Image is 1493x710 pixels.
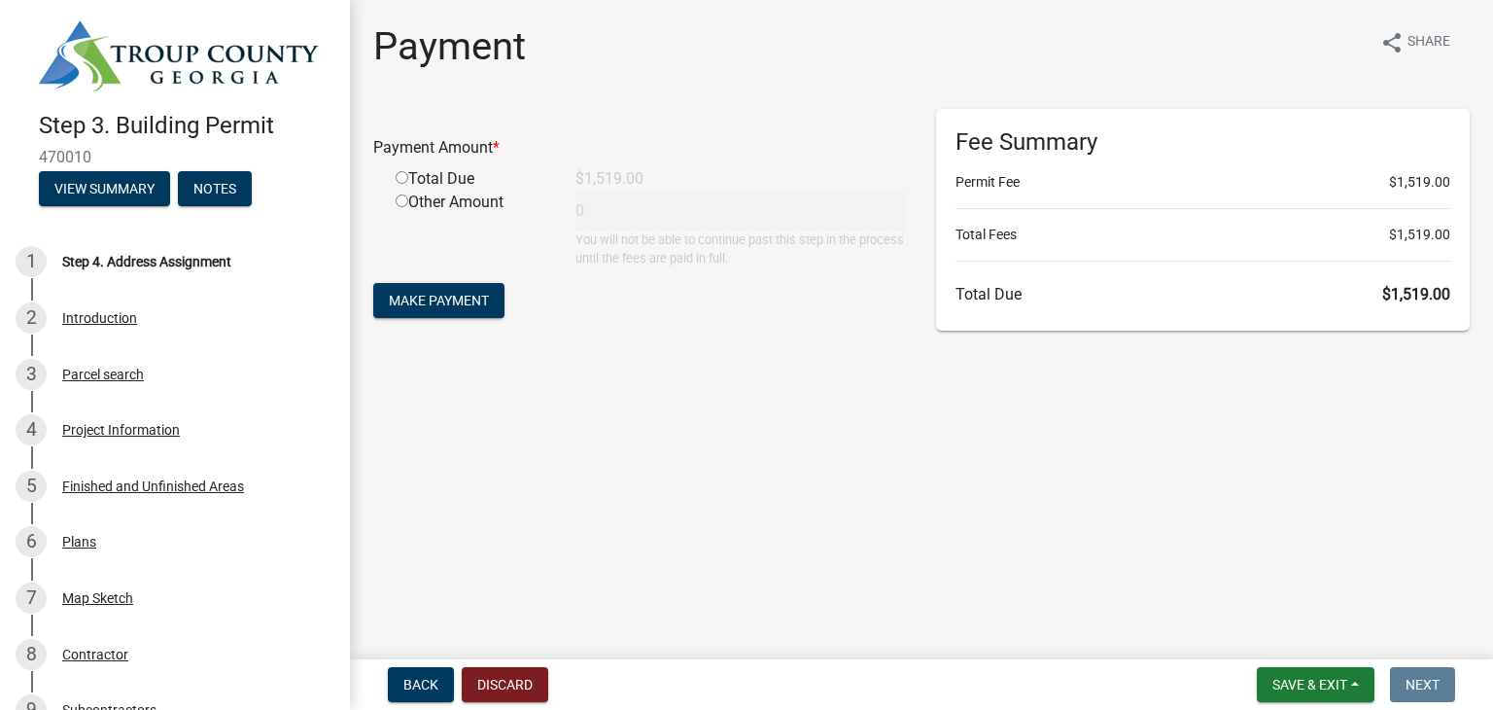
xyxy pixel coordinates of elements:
[62,423,180,437] div: Project Information
[381,191,561,267] div: Other Amount
[39,182,170,197] wm-modal-confirm: Summary
[62,255,231,268] div: Step 4. Address Assignment
[62,311,137,325] div: Introduction
[62,535,96,549] div: Plans
[1257,667,1374,702] button: Save & Exit
[955,128,1450,157] h6: Fee Summary
[955,172,1450,193] li: Permit Fee
[16,526,47,557] div: 6
[388,667,454,702] button: Back
[1365,23,1466,61] button: shareShare
[16,471,47,502] div: 5
[1380,31,1404,54] i: share
[1389,172,1450,193] span: $1,519.00
[381,167,561,191] div: Total Due
[1272,677,1347,692] span: Save & Exit
[16,302,47,334] div: 2
[39,171,170,206] button: View Summary
[16,359,47,390] div: 3
[389,293,489,308] span: Make Payment
[16,583,47,614] div: 7
[462,667,548,702] button: Discard
[178,171,252,206] button: Notes
[955,285,1450,303] h6: Total Due
[955,225,1450,245] li: Total Fees
[1406,677,1440,692] span: Next
[1382,285,1450,303] span: $1,519.00
[178,182,252,197] wm-modal-confirm: Notes
[62,591,133,605] div: Map Sketch
[1390,667,1455,702] button: Next
[39,20,319,91] img: Troup County, Georgia
[373,23,526,70] h1: Payment
[39,148,311,166] span: 470010
[373,283,504,318] button: Make Payment
[16,639,47,670] div: 8
[16,414,47,445] div: 4
[62,479,244,493] div: Finished and Unfinished Areas
[62,368,144,381] div: Parcel search
[359,136,921,160] div: Payment Amount
[16,246,47,277] div: 1
[62,648,128,661] div: Contractor
[1407,31,1450,54] span: Share
[39,112,334,140] h4: Step 3. Building Permit
[403,677,438,692] span: Back
[1389,225,1450,245] span: $1,519.00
